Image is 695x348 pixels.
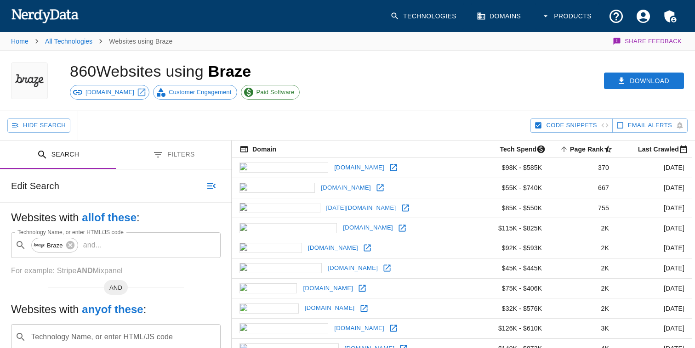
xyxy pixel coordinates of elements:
[324,201,399,215] a: [DATE][DOMAIN_NAME]
[479,178,550,198] td: $55K - $740K
[302,301,357,315] a: [DOMAIN_NAME]
[332,321,387,336] a: [DOMAIN_NAME]
[357,302,371,315] a: Open edx.org in new window
[549,198,616,218] td: 755
[239,203,320,213] img: monday.com icon
[42,240,68,251] span: Braze
[395,221,409,235] a: Open foxbusiness.com in new window
[385,3,464,30] a: Technologies
[558,144,616,155] span: A page popularity ranking based on a domain's backlinks. Smaller numbers signal more popular doma...
[82,211,137,224] b: all of these
[479,278,550,298] td: $75K - $406K
[479,218,550,238] td: $115K - $825K
[373,181,387,195] a: Open udemy.com in new window
[355,281,369,295] a: Open welt.de in new window
[549,238,616,258] td: 2K
[479,198,550,218] td: $85K - $550K
[488,144,549,155] span: The estimated minimum and maximum annual tech spend each webpage has, based on the free, freemium...
[549,178,616,198] td: 667
[17,228,124,236] label: Technology Name, or enter HTML/JS code
[479,238,550,258] td: $92K - $593K
[399,201,412,215] a: Open monday.com in new window
[104,283,128,292] span: AND
[11,179,59,193] h6: Edit Search
[239,323,328,333] img: nzherald.co.nz icon
[31,238,78,253] div: Braze
[604,73,684,90] button: Download
[239,263,322,273] img: grubhub.com icon
[319,181,373,195] a: [DOMAIN_NAME]
[80,240,106,251] p: and ...
[80,88,139,97] span: [DOMAIN_NAME]
[387,321,400,335] a: Open nzherald.co.nz in new window
[332,161,387,175] a: [DOMAIN_NAME]
[45,38,92,45] a: All Technologies
[616,238,692,258] td: [DATE]
[471,3,528,30] a: Domains
[612,118,688,133] button: Get email alerts with newly found website results. Click to enable.
[616,278,692,298] td: [DATE]
[628,120,672,131] span: Get email alerts with newly found website results. Click to enable.
[11,6,79,25] img: NerdyData.com
[549,158,616,178] td: 370
[626,144,692,155] span: Most recent date this website was successfully crawled
[164,88,237,97] span: Customer Engagement
[549,298,616,319] td: 2K
[603,3,630,30] button: Support and Documentation
[325,261,380,275] a: [DOMAIN_NAME]
[341,221,395,235] a: [DOMAIN_NAME]
[380,261,394,275] a: Open grubhub.com in new window
[360,241,374,255] a: Open mtv.com in new window
[239,243,302,253] img: mtv.com icon
[7,118,70,133] button: Hide Search
[109,37,172,46] p: Websites using Braze
[387,161,400,174] a: Open britannica.com in new window
[616,178,692,198] td: [DATE]
[239,144,276,155] span: The registered domain name (i.e. "nerdydata.com").
[239,163,328,173] img: britannica.com icon
[15,62,44,99] img: Braze logo
[549,278,616,298] td: 2K
[70,85,149,100] a: [DOMAIN_NAME]
[76,267,92,275] b: AND
[549,258,616,278] td: 2K
[82,303,143,315] b: any of these
[239,283,297,293] img: welt.de icon
[11,210,221,225] h5: Websites with :
[616,158,692,178] td: [DATE]
[153,85,237,100] a: Customer Engagement
[11,302,221,317] h5: Websites with :
[479,158,550,178] td: $98K - $585K
[116,140,232,169] button: Filters
[616,258,692,278] td: [DATE]
[657,3,684,30] button: Admin Menu
[70,62,251,80] h1: 860 Websites using
[239,303,299,314] img: edx.org icon
[616,218,692,238] td: [DATE]
[11,32,172,51] nav: breadcrumb
[535,3,599,30] button: Products
[11,265,221,276] p: For example: Stripe Mixpanel
[549,218,616,238] td: 2K
[616,319,692,339] td: [DATE]
[616,298,692,319] td: [DATE]
[208,62,251,80] span: Braze
[549,319,616,339] td: 3K
[479,258,550,278] td: $45K - $445K
[630,3,657,30] button: Account Settings
[251,88,300,97] span: Paid Software
[479,319,550,339] td: $126K - $610K
[11,38,28,45] a: Home
[306,241,360,255] a: [DOMAIN_NAME]
[616,198,692,218] td: [DATE]
[611,32,684,51] button: Share Feedback
[301,281,355,296] a: [DOMAIN_NAME]
[530,118,612,133] button: Hide Code Snippets
[239,223,337,233] img: foxbusiness.com icon
[479,298,550,319] td: $32K - $576K
[239,183,315,193] img: udemy.com icon
[546,120,597,131] span: Hide Code Snippets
